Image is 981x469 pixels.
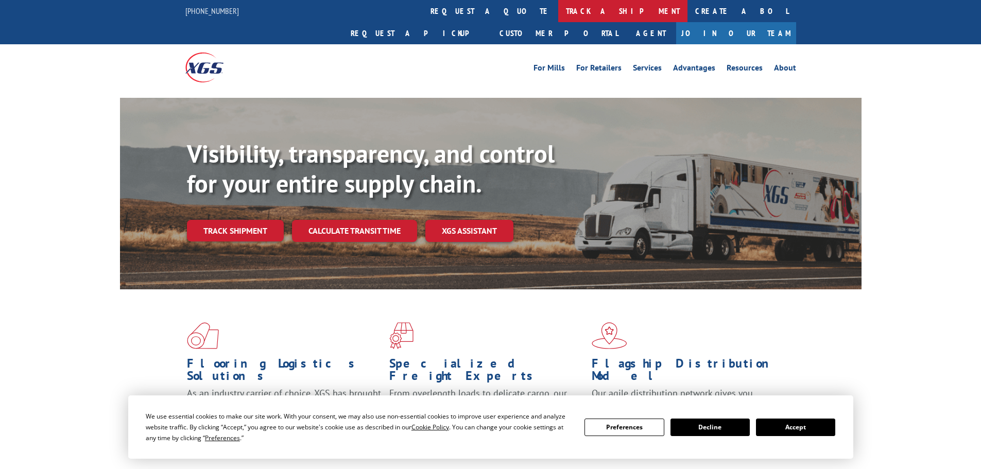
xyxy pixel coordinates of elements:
a: XGS ASSISTANT [425,220,513,242]
a: Resources [727,64,763,75]
a: Join Our Team [676,22,796,44]
div: Cookie Consent Prompt [128,395,853,459]
h1: Flagship Distribution Model [592,357,786,387]
img: xgs-icon-flagship-distribution-model-red [592,322,627,349]
a: For Mills [533,64,565,75]
a: For Retailers [576,64,622,75]
a: About [774,64,796,75]
a: [PHONE_NUMBER] [185,6,239,16]
a: Track shipment [187,220,284,241]
span: Preferences [205,433,240,442]
b: Visibility, transparency, and control for your entire supply chain. [187,137,555,199]
a: Calculate transit time [292,220,417,242]
span: Our agile distribution network gives you nationwide inventory management on demand. [592,387,781,411]
a: Request a pickup [343,22,492,44]
a: Services [633,64,662,75]
a: Customer Portal [492,22,626,44]
span: Cookie Policy [411,423,449,431]
a: Agent [626,22,676,44]
h1: Specialized Freight Experts [389,357,584,387]
button: Preferences [584,419,664,436]
a: Advantages [673,64,715,75]
img: xgs-icon-total-supply-chain-intelligence-red [187,322,219,349]
div: We use essential cookies to make our site work. With your consent, we may also use non-essential ... [146,411,572,443]
button: Decline [670,419,750,436]
span: As an industry carrier of choice, XGS has brought innovation and dedication to flooring logistics... [187,387,381,424]
img: xgs-icon-focused-on-flooring-red [389,322,414,349]
p: From overlength loads to delicate cargo, our experienced staff knows the best way to move your fr... [389,387,584,433]
h1: Flooring Logistics Solutions [187,357,382,387]
button: Accept [756,419,835,436]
